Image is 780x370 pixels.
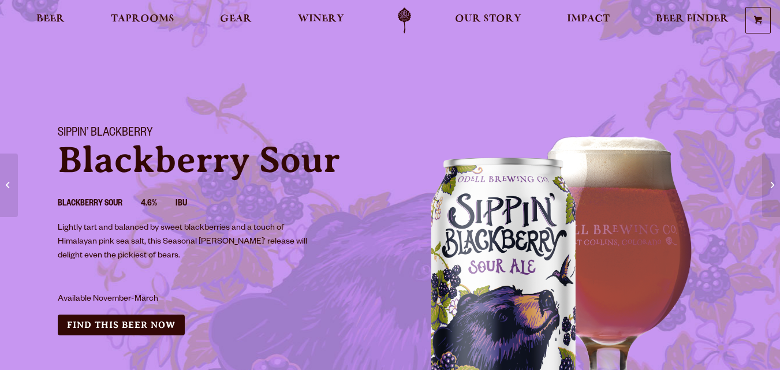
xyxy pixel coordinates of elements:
[298,14,344,24] span: Winery
[455,14,521,24] span: Our Story
[103,8,182,33] a: Taprooms
[648,8,736,33] a: Beer Finder
[567,14,610,24] span: Impact
[176,197,206,212] li: IBU
[58,224,307,261] span: Lightly tart and balanced by sweet blackberries and a touch of Himalayan pink sea salt, this Seas...
[212,8,259,33] a: Gear
[447,8,529,33] a: Our Story
[58,141,376,178] p: Blackberry Sour
[58,293,313,307] p: Available November-March
[29,8,72,33] a: Beer
[656,14,729,24] span: Beer Finder
[111,14,174,24] span: Taprooms
[559,8,617,33] a: Impact
[58,126,376,141] h1: Sippin’ Blackberry
[58,315,185,336] a: Find this Beer Now
[383,8,426,33] a: Odell Home
[290,8,352,33] a: Winery
[141,197,176,212] li: 4.6%
[220,14,252,24] span: Gear
[36,14,65,24] span: Beer
[58,197,141,212] li: Blackberry Sour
